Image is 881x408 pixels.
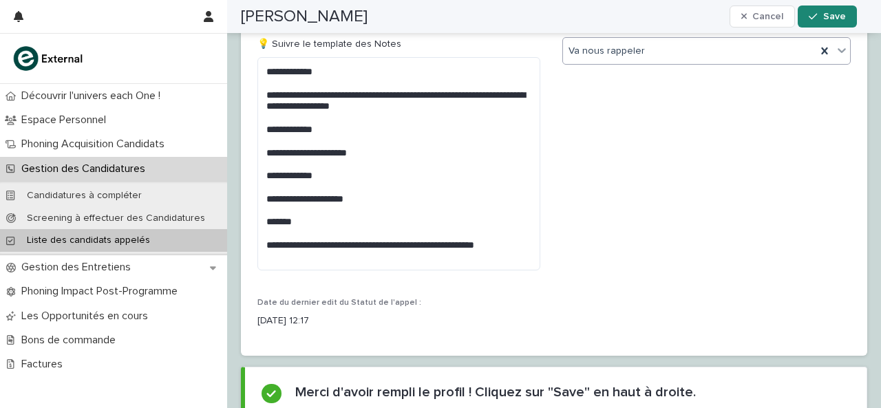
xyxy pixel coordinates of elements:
[16,261,142,274] p: Gestion des Entretiens
[16,114,117,127] p: Espace Personnel
[16,334,127,347] p: Bons de commande
[16,235,161,246] p: Liste des candidats appelés
[752,12,783,21] span: Cancel
[569,44,645,58] span: Va nous rappeler
[257,299,421,307] span: Date du dernier edit du Statut de l'appel :
[16,285,189,298] p: Phoning Impact Post-Programme
[16,162,156,175] p: Gestion des Candidatures
[16,138,176,151] p: Phoning Acquisition Candidats
[798,6,856,28] button: Save
[16,89,171,103] p: Découvrir l'univers each One !
[730,6,796,28] button: Cancel
[823,12,846,21] span: Save
[241,7,368,27] h2: [PERSON_NAME]
[257,314,546,328] p: [DATE] 12:17
[11,45,87,72] img: bc51vvfgR2QLHU84CWIQ
[295,384,696,400] h2: Merci d'avoir rempli le profil ! Cliquez sur "Save" en haut à droite.
[16,190,153,202] p: Candidatures à compléter
[16,358,74,371] p: Factures
[257,37,546,52] p: 💡 Suivre le template des Notes
[16,310,159,323] p: Les Opportunités en cours
[16,213,216,224] p: Screening à effectuer des Candidatures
